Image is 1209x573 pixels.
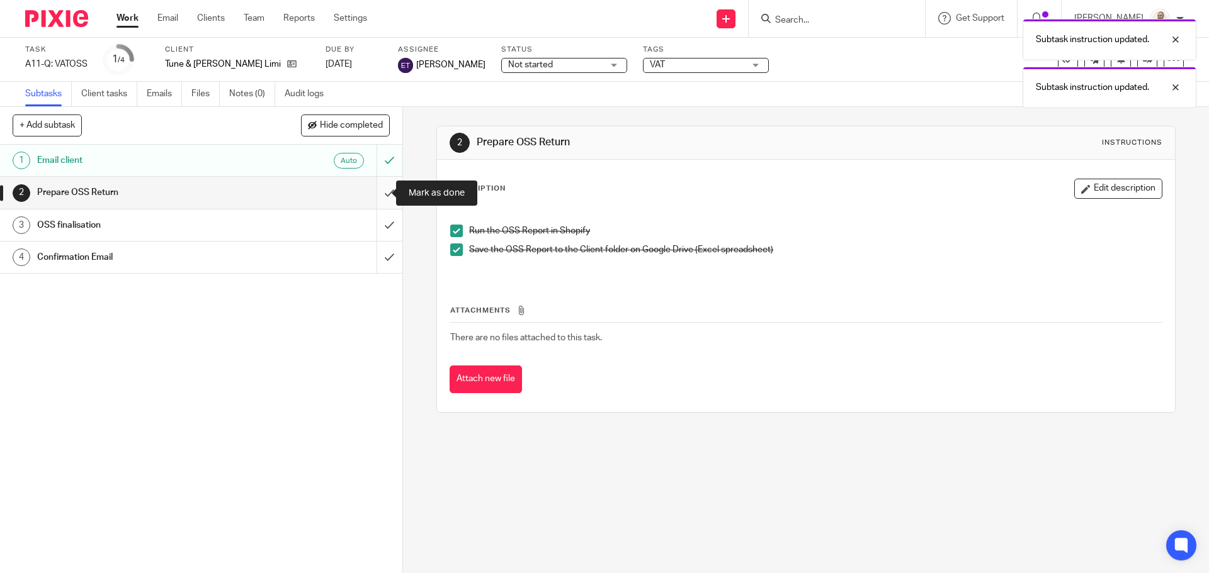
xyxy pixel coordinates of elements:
a: Subtasks [25,82,72,106]
div: 3 [13,216,30,234]
a: Client tasks [81,82,137,106]
a: Notes (0) [229,82,275,106]
a: Email [157,12,178,25]
a: Settings [334,12,367,25]
p: Tune & [PERSON_NAME] Limited [165,58,281,70]
div: 4 [13,248,30,266]
span: Hide completed [320,121,383,131]
button: Hide completed [301,114,390,136]
span: There are no files attached to this task. [450,333,602,342]
h1: Prepare OSS Return [37,183,255,202]
button: Attach new file [450,365,522,394]
p: Subtask instruction updated. [1036,81,1149,94]
a: Reports [283,12,315,25]
span: Not started [508,60,553,69]
p: Run the OSS Report in Shopify [469,225,1161,237]
h1: Confirmation Email [37,248,255,267]
button: + Add subtask [13,114,82,136]
a: Work [116,12,139,25]
span: [DATE] [326,60,352,69]
label: Status [501,45,627,55]
button: Edit description [1074,179,1162,199]
h1: OSS finalisation [37,216,255,235]
span: [PERSON_NAME] [416,58,485,71]
h1: Email client [37,151,255,170]
div: 1 [13,152,30,169]
img: Pixie [25,10,88,27]
small: /4 [118,57,125,64]
p: Description [450,184,506,194]
span: Attachments [450,307,511,314]
div: Auto [334,153,364,169]
label: Task [25,45,88,55]
label: Assignee [398,45,485,55]
label: Due by [326,45,382,55]
a: Team [244,12,264,25]
div: Instructions [1102,138,1162,148]
p: Save the OSS Report to the Client folder on Google Drive (Excel spreadsheet) [469,243,1161,256]
h1: Prepare OSS Return [477,136,833,149]
div: 2 [450,133,470,153]
img: Mark%20LI%20profiler.png [1150,9,1170,29]
label: Client [165,45,310,55]
div: 2 [13,184,30,202]
a: Emails [147,82,182,106]
a: Files [191,82,220,106]
div: A11-Q: VATOSS [25,58,88,70]
a: Audit logs [285,82,333,106]
div: 1 [112,52,125,67]
img: svg%3E [398,58,413,73]
p: Subtask instruction updated. [1036,33,1149,46]
a: Clients [197,12,225,25]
